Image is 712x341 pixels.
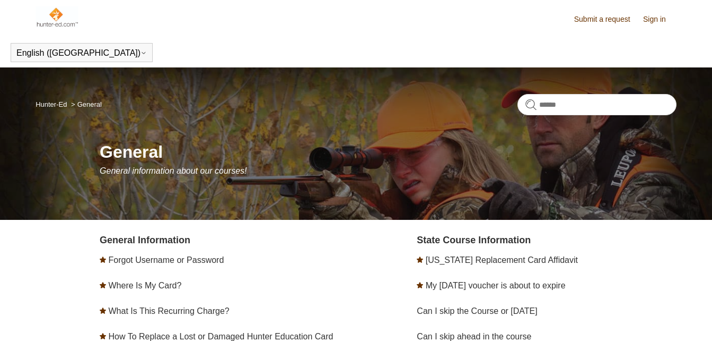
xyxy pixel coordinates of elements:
[417,332,531,341] a: Can I skip ahead in the course
[417,282,423,288] svg: Promoted article
[417,257,423,263] svg: Promoted article
[16,48,147,58] button: English ([GEOGRAPHIC_DATA])
[100,282,106,288] svg: Promoted article
[100,257,106,263] svg: Promoted article
[108,306,229,316] a: What Is This Recurring Charge?
[36,6,78,28] img: Hunter-Ed Help Center home page
[100,165,676,177] p: General information about our courses!
[36,100,67,108] a: Hunter-Ed
[417,235,531,245] a: State Course Information
[517,94,676,115] input: Search
[100,235,190,245] a: General Information
[108,332,333,341] a: How To Replace a Lost or Damaged Hunter Education Card
[100,333,106,339] svg: Promoted article
[643,14,676,25] a: Sign in
[426,255,578,265] a: [US_STATE] Replacement Card Affidavit
[417,306,537,316] a: Can I skip the Course or [DATE]
[100,308,106,314] svg: Promoted article
[108,255,224,265] a: Forgot Username or Password
[574,14,641,25] a: Submit a request
[69,100,102,108] li: General
[108,281,181,290] a: Where Is My Card?
[426,281,566,290] a: My [DATE] voucher is about to expire
[36,100,69,108] li: Hunter-Ed
[100,139,676,165] h1: General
